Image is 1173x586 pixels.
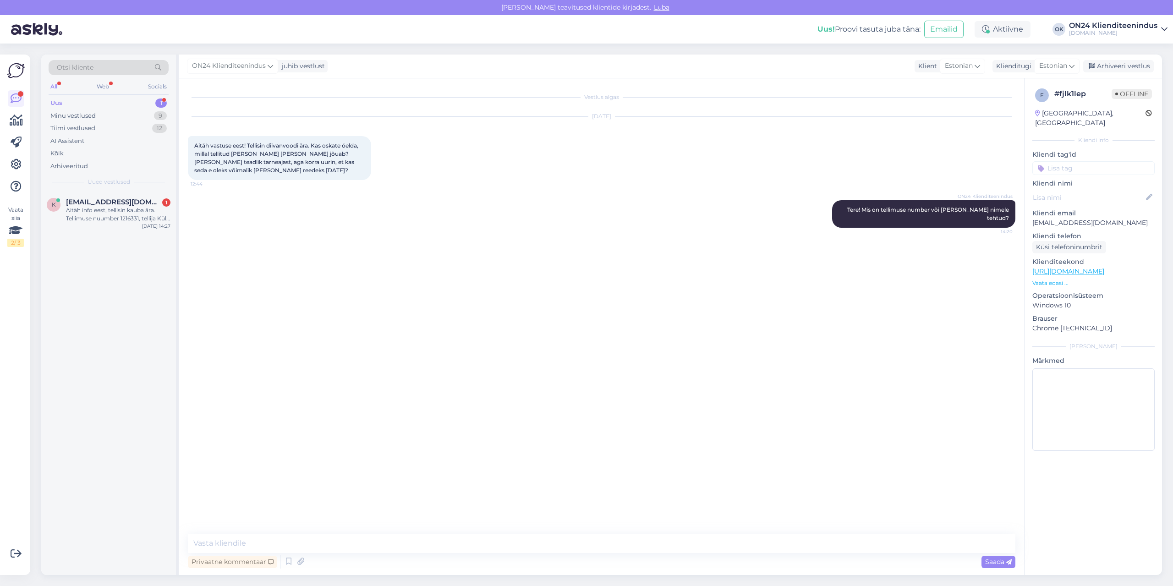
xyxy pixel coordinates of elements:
[50,149,64,158] div: Kõik
[1069,29,1157,37] div: [DOMAIN_NAME]
[155,99,167,108] div: 1
[1083,60,1154,72] div: Arhiveeri vestlus
[1032,208,1155,218] p: Kliendi email
[1032,241,1106,253] div: Küsi telefoninumbrit
[1032,267,1104,275] a: [URL][DOMAIN_NAME]
[50,111,96,120] div: Minu vestlused
[7,62,25,79] img: Askly Logo
[278,61,325,71] div: juhib vestlust
[1032,231,1155,241] p: Kliendi telefon
[1032,323,1155,333] p: Chrome [TECHNICAL_ID]
[188,93,1015,101] div: Vestlus algas
[1032,314,1155,323] p: Brauser
[1032,218,1155,228] p: [EMAIL_ADDRESS][DOMAIN_NAME]
[1035,109,1146,128] div: [GEOGRAPHIC_DATA], [GEOGRAPHIC_DATA]
[188,112,1015,120] div: [DATE]
[985,558,1012,566] span: Saada
[192,61,266,71] span: ON24 Klienditeenindus
[66,206,170,223] div: Aitäh info eest, tellisin kauba ära. Tellimuse nuumber 1216331, tellija Külli Mitt. [PERSON_NAME]...
[817,24,921,35] div: Proovi tasuta juba täna:
[978,228,1013,235] span: 14:20
[7,239,24,247] div: 2 / 3
[1040,92,1044,99] span: f
[152,124,167,133] div: 12
[142,223,170,230] div: [DATE] 14:27
[162,198,170,207] div: 1
[1032,356,1155,366] p: Märkmed
[95,81,111,93] div: Web
[146,81,169,93] div: Socials
[66,198,161,206] span: kullimitt88@gmail.com
[1033,192,1144,203] input: Lisa nimi
[88,178,130,186] span: Uued vestlused
[50,137,84,146] div: AI Assistent
[1069,22,1157,29] div: ON24 Klienditeenindus
[1054,88,1112,99] div: # fjlk1lep
[1069,22,1168,37] a: ON24 Klienditeenindus[DOMAIN_NAME]
[924,21,964,38] button: Emailid
[1032,150,1155,159] p: Kliendi tag'id
[651,3,672,11] span: Luba
[1032,136,1155,144] div: Kliendi info
[188,556,277,568] div: Privaatne kommentaar
[847,206,1010,221] span: Tere! Mis on tellimuse number või [PERSON_NAME] nimele tehtud?
[50,124,95,133] div: Tiimi vestlused
[1032,301,1155,310] p: Windows 10
[992,61,1031,71] div: Klienditugi
[1032,291,1155,301] p: Operatsioonisüsteem
[154,111,167,120] div: 9
[1032,342,1155,351] div: [PERSON_NAME]
[52,201,56,208] span: k
[1032,279,1155,287] p: Vaata edasi ...
[194,142,360,174] span: Aitäh vastuse eest! Tellisin diivanvoodi ära. Kas oskate öelda, millal tellitud [PERSON_NAME] [PE...
[1039,61,1067,71] span: Estonian
[7,206,24,247] div: Vaata siia
[958,193,1013,200] span: ON24 Klienditeenindus
[1032,257,1155,267] p: Klienditeekond
[50,99,62,108] div: Uus
[975,21,1030,38] div: Aktiivne
[50,162,88,171] div: Arhiveeritud
[1032,179,1155,188] p: Kliendi nimi
[1032,161,1155,175] input: Lisa tag
[915,61,937,71] div: Klient
[1052,23,1065,36] div: OK
[1112,89,1152,99] span: Offline
[49,81,59,93] div: All
[817,25,835,33] b: Uus!
[191,181,225,187] span: 12:44
[57,63,93,72] span: Otsi kliente
[945,61,973,71] span: Estonian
